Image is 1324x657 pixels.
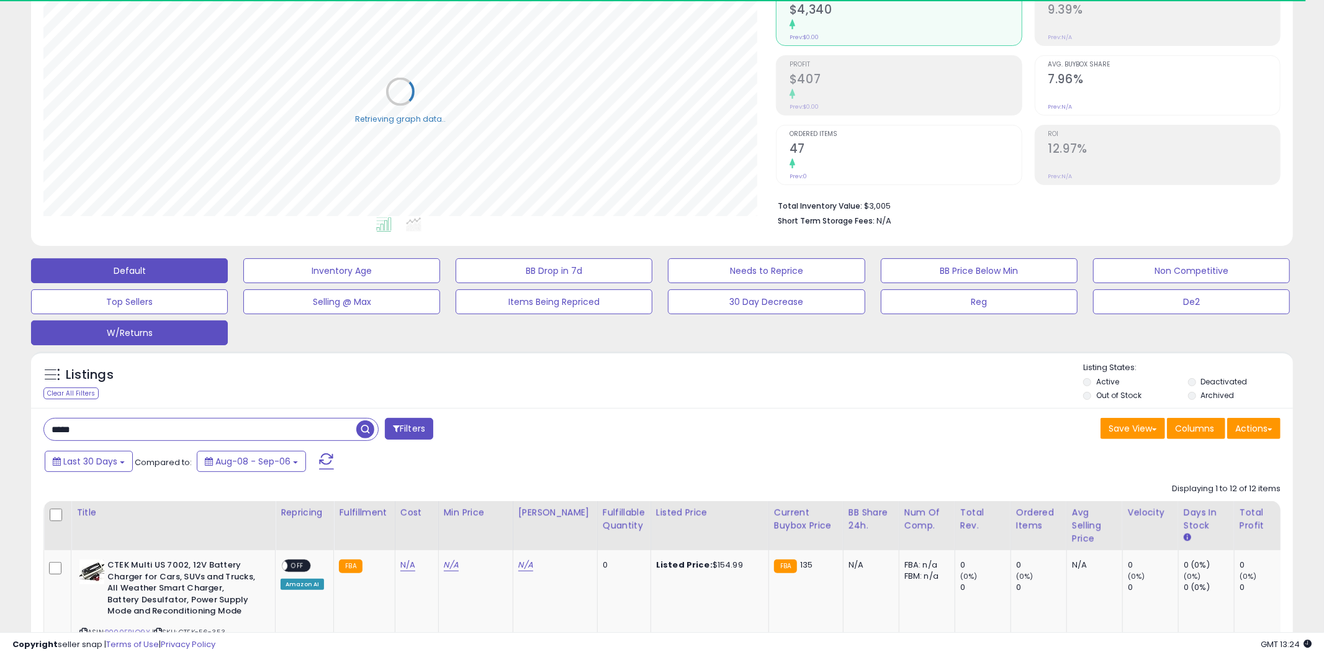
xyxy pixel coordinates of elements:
[1048,131,1280,138] span: ROI
[790,2,1021,19] h2: $4,340
[1128,560,1178,571] div: 0
[656,506,763,519] div: Listed Price
[31,258,228,283] button: Default
[668,289,865,314] button: 30 Day Decrease
[66,366,114,384] h5: Listings
[603,506,646,532] div: Fulfillable Quantity
[1048,142,1280,158] h2: 12.97%
[339,506,389,519] div: Fulfillment
[1096,390,1142,401] label: Out of Stock
[1016,571,1034,581] small: (0%)
[1093,289,1290,314] button: De2
[518,559,533,571] a: N/A
[1072,506,1117,545] div: Avg Selling Price
[1093,258,1290,283] button: Non Competitive
[881,258,1078,283] button: BB Price Below Min
[456,289,652,314] button: Items Being Repriced
[790,72,1021,89] h2: $407
[656,559,713,571] b: Listed Price:
[1048,72,1280,89] h2: 7.96%
[849,560,889,571] div: N/A
[778,197,1271,212] li: $3,005
[161,638,215,650] a: Privacy Policy
[1016,560,1066,571] div: 0
[444,559,459,571] a: N/A
[106,638,159,650] a: Terms of Use
[904,560,945,571] div: FBA: n/a
[215,455,290,468] span: Aug-08 - Sep-06
[1184,571,1201,581] small: (0%)
[800,559,813,571] span: 135
[790,173,807,180] small: Prev: 0
[1175,422,1214,435] span: Columns
[790,34,819,41] small: Prev: $0.00
[1184,560,1234,571] div: 0 (0%)
[1016,506,1061,532] div: Ordered Items
[1167,418,1225,439] button: Columns
[385,418,433,440] button: Filters
[774,560,797,573] small: FBA
[774,506,838,532] div: Current Buybox Price
[339,560,362,573] small: FBA
[1172,483,1281,495] div: Displaying 1 to 12 of 12 items
[1072,560,1113,571] div: N/A
[1128,571,1145,581] small: (0%)
[778,201,862,211] b: Total Inventory Value:
[287,561,307,571] span: OFF
[456,258,652,283] button: BB Drop in 7d
[400,559,415,571] a: N/A
[904,506,950,532] div: Num of Comp.
[1261,638,1312,650] span: 2025-10-7 13:24 GMT
[1240,582,1290,593] div: 0
[1128,582,1178,593] div: 0
[105,627,150,638] a: B000FRLO9Y
[1128,506,1173,519] div: Velocity
[45,451,133,472] button: Last 30 Days
[152,627,225,637] span: | SKU: CTEK-56-353
[31,320,228,345] button: W/Returns
[31,289,228,314] button: Top Sellers
[135,456,192,468] span: Compared to:
[1048,61,1280,68] span: Avg. Buybox Share
[790,61,1021,68] span: Profit
[1184,506,1229,532] div: Days In Stock
[668,258,865,283] button: Needs to Reprice
[1240,560,1290,571] div: 0
[12,638,58,650] strong: Copyright
[12,639,215,651] div: seller snap | |
[1096,376,1119,387] label: Active
[1201,376,1248,387] label: Deactivated
[1227,418,1281,439] button: Actions
[876,215,891,227] span: N/A
[197,451,306,472] button: Aug-08 - Sep-06
[1101,418,1165,439] button: Save View
[281,506,328,519] div: Repricing
[1048,2,1280,19] h2: 9.39%
[603,560,641,571] div: 0
[281,579,324,590] div: Amazon AI
[1016,582,1066,593] div: 0
[1240,506,1285,532] div: Total Profit
[518,506,592,519] div: [PERSON_NAME]
[1184,532,1191,543] small: Days In Stock.
[656,560,759,571] div: $154.99
[1201,390,1235,401] label: Archived
[904,571,945,582] div: FBM: n/a
[76,506,270,519] div: Title
[790,131,1021,138] span: Ordered Items
[355,113,446,124] div: Retrieving graph data..
[1083,362,1293,374] p: Listing States:
[881,289,1078,314] button: Reg
[243,258,440,283] button: Inventory Age
[790,142,1021,158] h2: 47
[960,560,1011,571] div: 0
[790,103,819,111] small: Prev: $0.00
[1184,582,1234,593] div: 0 (0%)
[243,289,440,314] button: Selling @ Max
[400,506,433,519] div: Cost
[1048,173,1073,180] small: Prev: N/A
[960,506,1006,532] div: Total Rev.
[444,506,508,519] div: Min Price
[960,571,978,581] small: (0%)
[79,560,104,584] img: 412SjEFLj4S._SL40_.jpg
